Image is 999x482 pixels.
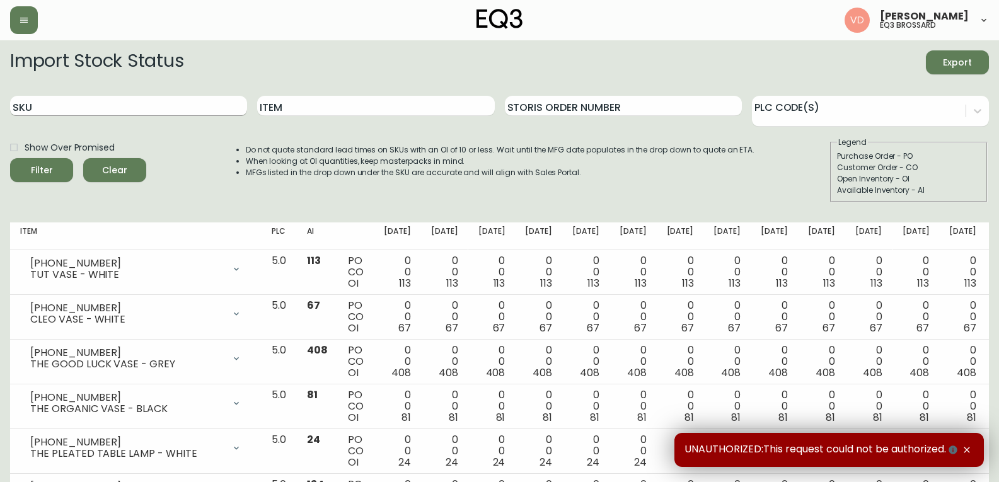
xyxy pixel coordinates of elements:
span: 113 [540,276,552,290]
span: 67 [398,321,411,335]
span: 408 [674,365,694,380]
span: 408 [909,365,929,380]
div: 0 0 [525,434,552,468]
span: 81 [496,410,505,425]
th: [DATE] [374,222,421,250]
span: Show Over Promised [25,141,115,154]
span: Clear [93,163,136,178]
div: 0 0 [808,389,835,423]
span: 81 [778,410,788,425]
span: 408 [533,365,552,380]
span: Export [936,55,979,71]
span: 81 [731,410,741,425]
span: 408 [863,365,882,380]
div: 0 0 [478,389,505,423]
span: 67 [446,321,458,335]
div: PO CO [348,389,364,423]
span: 24 [634,455,647,469]
div: [PHONE_NUMBER]THE PLEATED TABLE LAMP - WHITE [20,434,251,462]
div: 0 0 [949,300,976,334]
div: 0 0 [525,389,552,423]
span: 113 [446,276,458,290]
div: 0 0 [384,300,411,334]
div: THE PLEATED TABLE LAMP - WHITE [30,448,224,459]
div: 0 0 [525,255,552,289]
th: [DATE] [609,222,657,250]
div: 0 0 [903,389,930,423]
th: [DATE] [562,222,609,250]
th: [DATE] [798,222,845,250]
div: 0 0 [761,345,788,379]
div: 0 0 [620,255,647,289]
div: [PHONE_NUMBER] [30,392,224,403]
span: 408 [721,365,741,380]
span: 81 [920,410,929,425]
span: 81 [873,410,882,425]
div: 0 0 [949,345,976,379]
div: Open Inventory - OI [837,173,981,185]
span: 24 [587,455,599,469]
div: 0 0 [713,300,741,334]
div: 0 0 [903,300,930,334]
span: 67 [775,321,788,335]
div: 0 0 [620,389,647,423]
span: 24 [540,455,552,469]
span: OI [348,321,359,335]
div: 0 0 [808,345,835,379]
th: [DATE] [515,222,562,250]
div: 0 0 [667,345,694,379]
div: 0 0 [667,255,694,289]
td: 5.0 [262,250,297,295]
div: 0 0 [384,255,411,289]
div: 0 0 [431,434,458,468]
span: 67 [587,321,599,335]
th: [DATE] [751,222,798,250]
div: [PHONE_NUMBER] [30,347,224,359]
div: [PHONE_NUMBER]THE ORGANIC VASE - BLACK [20,389,251,417]
span: 408 [391,365,411,380]
span: 408 [768,365,788,380]
span: 408 [580,365,599,380]
td: 5.0 [262,384,297,429]
img: logo [476,9,523,29]
td: 5.0 [262,429,297,474]
span: 113 [587,276,599,290]
li: MFGs listed in the drop down under the SKU are accurate and will align with Sales Portal. [246,167,755,178]
div: 0 0 [713,345,741,379]
div: 0 0 [478,434,505,468]
h2: Import Stock Status [10,50,183,74]
span: 113 [776,276,788,290]
span: 113 [399,276,411,290]
div: TUT VASE - WHITE [30,269,224,280]
td: 5.0 [262,295,297,340]
div: 0 0 [620,345,647,379]
div: 0 0 [572,345,599,379]
span: 81 [590,410,599,425]
th: [DATE] [421,222,468,250]
div: PO CO [348,345,364,379]
div: Customer Order - CO [837,162,981,173]
div: 0 0 [620,434,647,468]
div: 0 0 [903,255,930,289]
span: 67 [964,321,976,335]
th: [DATE] [657,222,704,250]
th: Item [10,222,262,250]
span: 81 [637,410,647,425]
div: 0 0 [525,300,552,334]
span: 24 [446,455,458,469]
div: [PHONE_NUMBER]THE GOOD LUCK VASE - GREY [20,345,251,372]
span: UNAUTHORIZED:This request could not be authorized. [684,443,960,457]
span: 113 [682,276,694,290]
button: Filter [10,158,73,182]
div: 0 0 [620,300,647,334]
div: 0 0 [667,434,694,468]
div: 0 0 [761,389,788,423]
div: PO CO [348,255,364,289]
span: 67 [681,321,694,335]
div: 0 0 [431,389,458,423]
div: [PHONE_NUMBER] [30,258,224,269]
th: [DATE] [468,222,516,250]
div: 0 0 [384,389,411,423]
div: 0 0 [478,255,505,289]
th: [DATE] [703,222,751,250]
